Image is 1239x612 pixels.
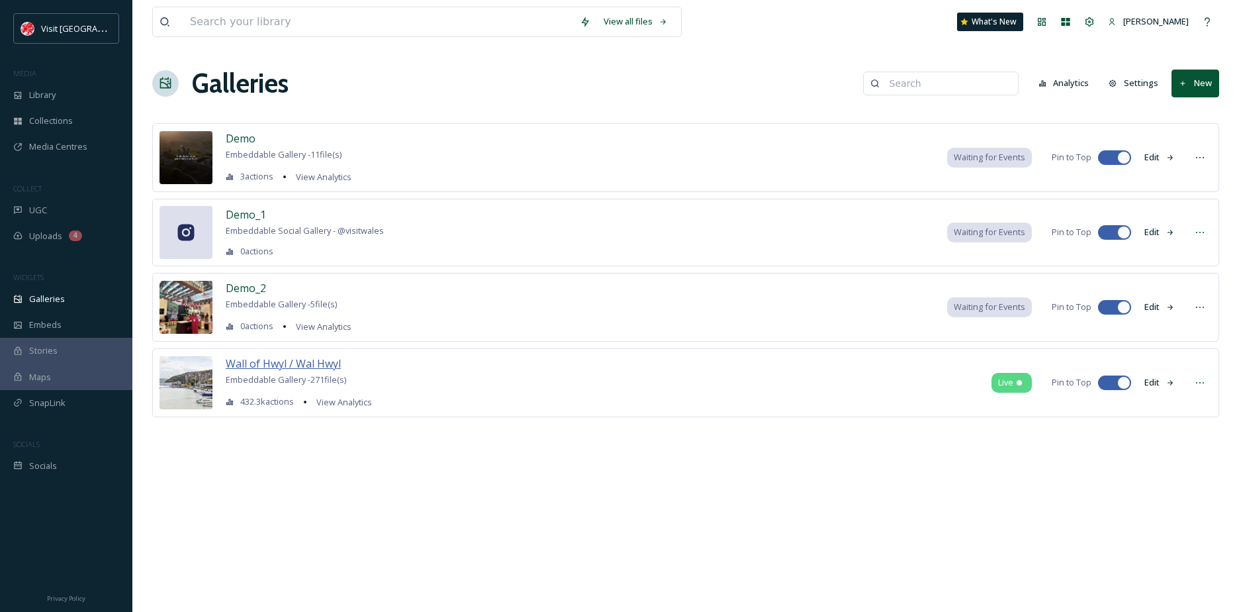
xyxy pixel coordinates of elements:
a: What's New [957,13,1023,31]
span: Maps [29,371,51,383]
button: New [1171,70,1219,97]
span: Pin to Top [1052,301,1091,313]
span: Galleries [29,293,65,305]
span: Uploads [29,230,62,242]
span: 0 actions [240,320,273,332]
span: Collections [29,115,73,127]
img: c8361a19-6e51-48dd-b212-9b030f642586.jpg [160,281,212,334]
button: Edit [1138,144,1181,170]
span: UGC [29,204,47,217]
a: Privacy Policy [47,589,85,605]
button: Edit [1138,219,1181,245]
a: Analytics [1032,70,1103,96]
img: 4db37d69-ee30-4d14-8732-05e1015781d1.jpg [160,131,212,184]
input: Search [883,70,1011,97]
span: SOCIALS [13,439,40,449]
span: Pin to Top [1052,151,1091,164]
img: Visit_Wales_logo.svg.png [21,22,34,35]
span: 0 actions [240,245,273,258]
button: Settings [1102,70,1165,96]
span: Demo [226,131,255,146]
a: View Analytics [310,394,372,410]
span: 3 actions [240,170,273,183]
span: Embeddable Gallery - 271 file(s) [226,374,346,385]
span: Socials [29,460,57,472]
span: [PERSON_NAME] [1123,15,1189,27]
span: COLLECT [13,183,42,193]
span: Embeddable Gallery - 5 file(s) [226,298,337,310]
span: Visit [GEOGRAPHIC_DATA] [41,22,144,34]
span: Pin to Top [1052,376,1091,389]
span: Wall of Hwyl / Wal Hwyl [226,356,341,371]
span: Live [998,376,1013,389]
span: Waiting for Events [954,226,1025,238]
span: Media Centres [29,140,87,153]
span: Library [29,89,56,101]
span: Embeddable Social Gallery - @ visitwales [226,225,384,236]
span: SnapLink [29,397,66,409]
span: Demo_2 [226,281,266,295]
span: Waiting for Events [954,301,1025,313]
span: Waiting for Events [954,151,1025,164]
input: Search your library [183,7,573,36]
span: WIDGETS [13,272,44,282]
span: View Analytics [296,171,351,183]
a: View Analytics [289,319,351,334]
img: e7d143d9-5c85-4111-8c09-1a9d520babe3.jpg [160,356,212,409]
span: MEDIA [13,68,36,78]
a: Galleries [192,64,289,103]
span: Embeddable Gallery - 11 file(s) [226,148,342,160]
a: View Analytics [289,169,351,185]
a: Settings [1102,70,1171,96]
span: View Analytics [316,396,372,408]
span: 432.3k actions [240,395,294,408]
span: Embeds [29,319,62,331]
button: Edit [1138,370,1181,395]
span: Pin to Top [1052,226,1091,238]
span: Privacy Policy [47,594,85,603]
span: Demo_1 [226,207,266,222]
button: Edit [1138,294,1181,320]
a: [PERSON_NAME] [1101,9,1195,34]
div: 4 [69,230,82,241]
a: View all files [597,9,674,34]
span: View Analytics [296,321,351,332]
span: Stories [29,344,58,357]
button: Analytics [1032,70,1096,96]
